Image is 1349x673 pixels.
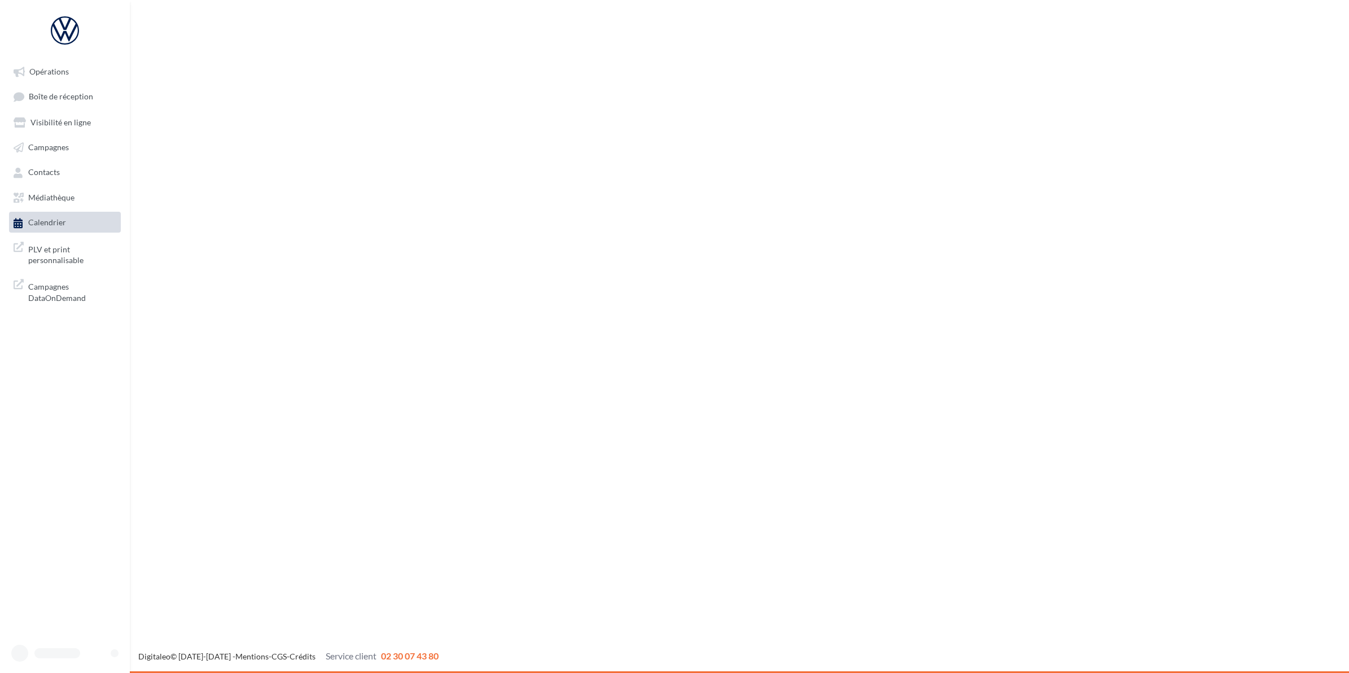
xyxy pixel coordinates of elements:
[7,112,123,132] a: Visibilité en ligne
[7,161,123,182] a: Contacts
[7,237,123,270] a: PLV et print personnalisable
[7,187,123,207] a: Médiathèque
[30,117,91,127] span: Visibilité en ligne
[7,86,123,107] a: Boîte de réception
[381,650,439,661] span: 02 30 07 43 80
[29,92,93,102] span: Boîte de réception
[7,212,123,232] a: Calendrier
[7,137,123,157] a: Campagnes
[326,650,376,661] span: Service client
[28,242,116,266] span: PLV et print personnalisable
[28,193,75,202] span: Médiathèque
[235,652,269,661] a: Mentions
[28,279,116,303] span: Campagnes DataOnDemand
[28,168,60,177] span: Contacts
[138,652,439,661] span: © [DATE]-[DATE] - - -
[28,218,66,228] span: Calendrier
[7,274,123,308] a: Campagnes DataOnDemand
[271,652,287,661] a: CGS
[29,67,69,76] span: Opérations
[7,61,123,81] a: Opérations
[290,652,316,661] a: Crédits
[28,142,69,152] span: Campagnes
[138,652,170,661] a: Digitaleo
